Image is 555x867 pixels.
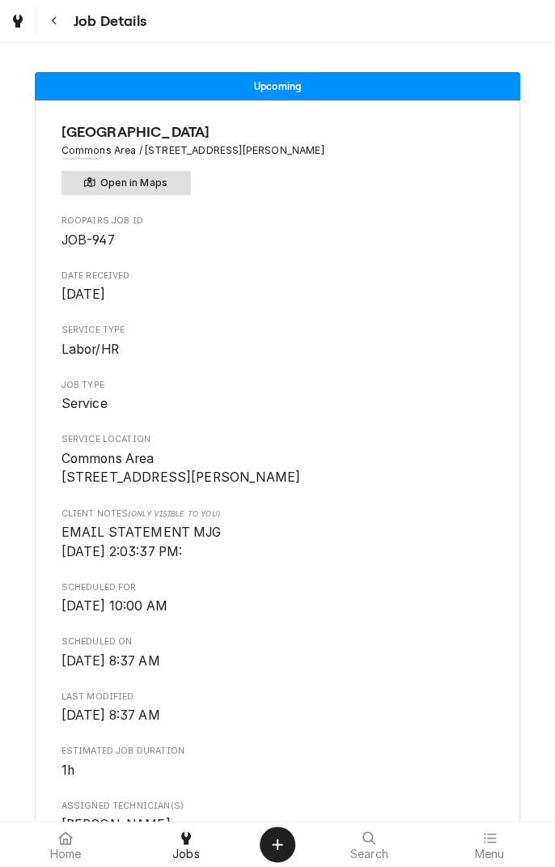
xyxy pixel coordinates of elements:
[61,270,494,304] div: Date Received
[350,848,388,861] span: Search
[310,825,429,864] a: Search
[61,231,494,250] span: Roopairs Job ID
[260,827,295,862] button: Create Object
[6,825,125,864] a: Home
[61,761,494,780] span: Estimated Job Duration
[61,691,494,703] span: Last Modified
[61,215,494,249] div: Roopairs Job ID
[61,652,494,671] span: Scheduled On
[61,523,494,561] span: [object Object]
[61,800,494,813] span: Assigned Technician(s)
[61,745,494,758] span: Estimated Job Duration
[61,215,494,227] span: Roopairs Job ID
[35,72,520,100] div: Status
[61,653,160,669] span: [DATE] 8:37 AM
[172,848,200,861] span: Jobs
[61,508,494,521] span: Client Notes
[61,635,494,670] div: Scheduled On
[61,396,108,411] span: Service
[128,509,219,518] span: (Only Visible to You)
[61,121,494,143] span: Name
[61,171,191,195] button: Open in Maps
[430,825,549,864] a: Menu
[3,6,32,36] a: Go to Jobs
[61,340,494,359] span: Service Type
[61,745,494,780] div: Estimated Job Duration
[254,81,301,91] span: Upcoming
[61,379,494,392] span: Job Type
[474,848,504,861] span: Menu
[61,817,171,832] span: [PERSON_NAME]
[61,691,494,725] div: Last Modified
[61,143,494,158] span: Address
[61,394,494,414] span: Job Type
[61,379,494,414] div: Job Type
[61,581,494,616] div: Scheduled For
[61,285,494,304] span: Date Received
[40,6,69,36] button: Navigate back
[61,270,494,283] span: Date Received
[61,449,494,487] span: Service Location
[61,525,222,559] span: EMAIL STATEMENT MJG [DATE] 2:03:37 PM:
[61,433,494,487] div: Service Location
[69,11,146,32] span: Job Details
[61,581,494,594] span: Scheduled For
[61,800,494,835] div: Assigned Technician(s)
[61,708,160,723] span: [DATE] 8:37 AM
[61,815,494,835] span: Assigned Technician(s)
[127,825,246,864] a: Jobs
[61,121,494,195] div: Client Information
[61,342,119,357] span: Labor/HR
[61,433,494,446] span: Service Location
[61,232,115,248] span: JOB-947
[61,324,494,337] span: Service Type
[61,451,301,486] span: Commons Area [STREET_ADDRESS][PERSON_NAME]
[61,706,494,725] span: Last Modified
[50,848,82,861] span: Home
[61,763,74,778] span: 1h
[61,508,494,562] div: [object Object]
[61,597,494,616] span: Scheduled For
[61,598,167,614] span: [DATE] 10:00 AM
[61,287,106,302] span: [DATE]
[61,324,494,359] div: Service Type
[61,635,494,648] span: Scheduled On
